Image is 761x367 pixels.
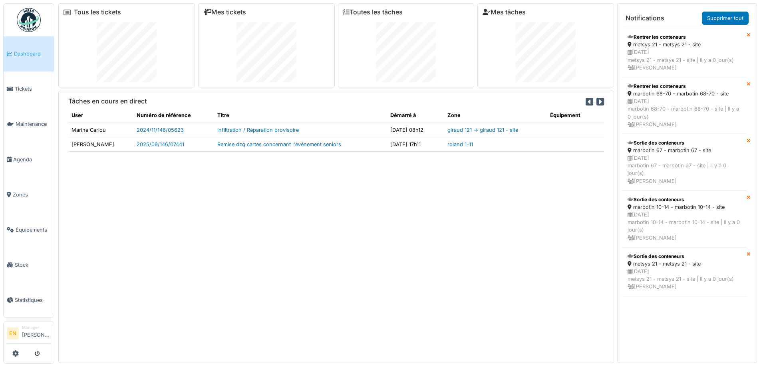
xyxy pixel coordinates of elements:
[15,85,51,93] span: Tickets
[214,108,387,123] th: Titre
[217,141,341,147] a: Remise dzq cartes concernant l'évènement seniors
[68,137,133,151] td: [PERSON_NAME]
[483,8,526,16] a: Mes tâches
[628,97,741,128] div: [DATE] marbotin 68-70 - marbotin 68-70 - site | Il y a 0 jour(s) [PERSON_NAME]
[628,154,741,185] div: [DATE] marbotin 67 - marbotin 67 - site | Il y a 0 jour(s) [PERSON_NAME]
[622,190,747,247] a: Sortie des conteneurs marbotin 10-14 - marbotin 10-14 - site [DATE]marbotin 10-14 - marbotin 10-1...
[628,147,741,154] div: marbotin 67 - marbotin 67 - site
[628,253,741,260] div: Sortie des conteneurs
[387,137,444,151] td: [DATE] 17h11
[628,268,741,291] div: [DATE] metsys 21 - metsys 21 - site | Il y a 0 jour(s) [PERSON_NAME]
[16,120,51,128] span: Maintenance
[4,247,54,282] a: Stock
[13,156,51,163] span: Agenda
[203,8,246,16] a: Mes tickets
[628,48,741,71] div: [DATE] metsys 21 - metsys 21 - site | Il y a 0 jour(s) [PERSON_NAME]
[14,50,51,58] span: Dashboard
[628,139,741,147] div: Sortie des conteneurs
[444,108,546,123] th: Zone
[4,71,54,107] a: Tickets
[622,247,747,296] a: Sortie des conteneurs metsys 21 - metsys 21 - site [DATE]metsys 21 - metsys 21 - site | Il y a 0 ...
[4,36,54,71] a: Dashboard
[7,327,19,339] li: EN
[68,97,147,105] h6: Tâches en cours en direct
[4,107,54,142] a: Maintenance
[622,28,747,77] a: Rentrer les conteneurs metsys 21 - metsys 21 - site [DATE]metsys 21 - metsys 21 - site | Il y a 0...
[447,127,518,133] a: giraud 121 -> giraud 121 - site
[387,108,444,123] th: Démarré à
[622,134,747,190] a: Sortie des conteneurs marbotin 67 - marbotin 67 - site [DATE]marbotin 67 - marbotin 67 - site | I...
[217,127,299,133] a: Infiltration / Réparation provisoire
[4,212,54,247] a: Équipements
[4,142,54,177] a: Agenda
[622,77,747,134] a: Rentrer les conteneurs marbotin 68-70 - marbotin 68-70 - site [DATE]marbotin 68-70 - marbotin 68-...
[447,141,473,147] a: roland 1-11
[628,34,741,41] div: Rentrer les conteneurs
[4,177,54,212] a: Zones
[68,123,133,137] td: Marine Cariou
[74,8,121,16] a: Tous les tickets
[343,8,403,16] a: Toutes les tâches
[22,325,51,331] div: Manager
[4,282,54,317] a: Statistiques
[628,211,741,242] div: [DATE] marbotin 10-14 - marbotin 10-14 - site | Il y a 0 jour(s) [PERSON_NAME]
[628,83,741,90] div: Rentrer les conteneurs
[628,203,741,211] div: marbotin 10-14 - marbotin 10-14 - site
[16,226,51,234] span: Équipements
[626,14,664,22] h6: Notifications
[7,325,51,344] a: EN Manager[PERSON_NAME]
[15,296,51,304] span: Statistiques
[15,261,51,269] span: Stock
[133,108,214,123] th: Numéro de référence
[137,127,184,133] a: 2024/11/146/05623
[13,191,51,198] span: Zones
[137,141,184,147] a: 2025/09/146/07441
[628,196,741,203] div: Sortie des conteneurs
[702,12,749,25] a: Supprimer tout
[628,90,741,97] div: marbotin 68-70 - marbotin 68-70 - site
[387,123,444,137] td: [DATE] 08h12
[628,41,741,48] div: metsys 21 - metsys 21 - site
[628,260,741,268] div: metsys 21 - metsys 21 - site
[72,112,83,118] span: translation missing: fr.shared.user
[17,8,41,32] img: Badge_color-CXgf-gQk.svg
[22,325,51,342] li: [PERSON_NAME]
[547,108,604,123] th: Équipement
